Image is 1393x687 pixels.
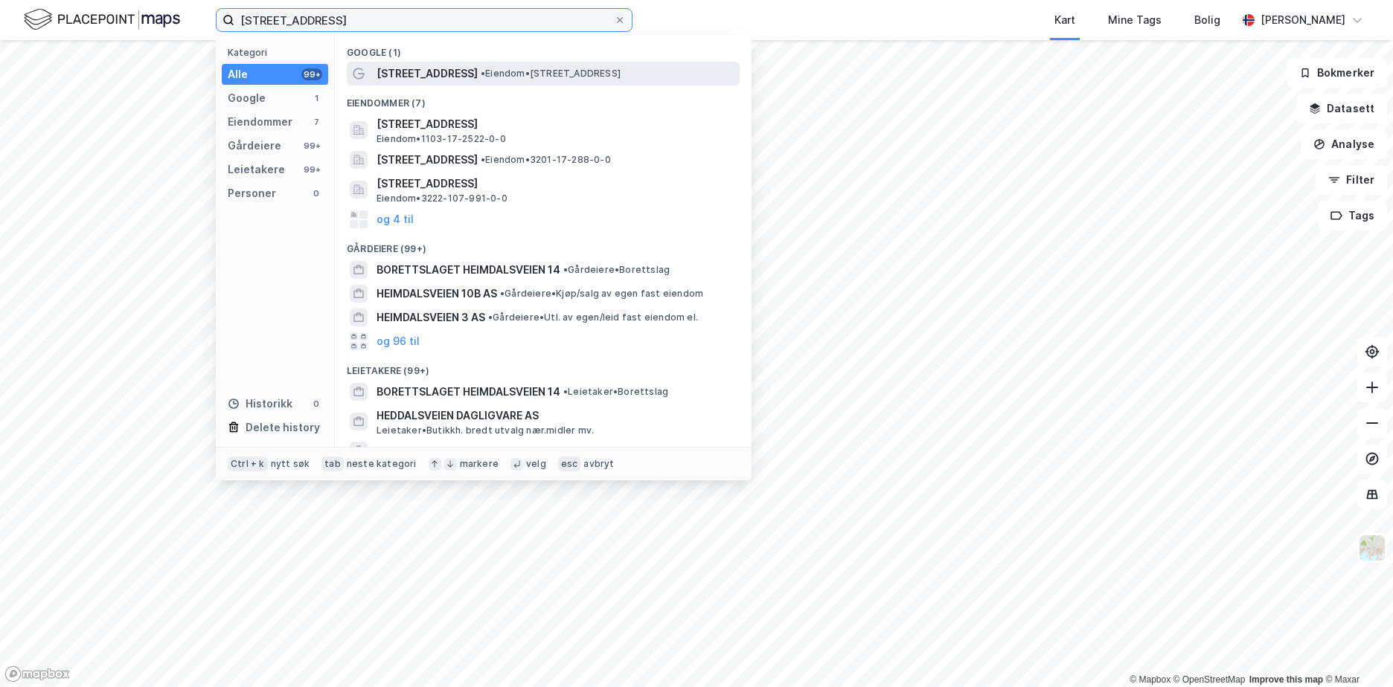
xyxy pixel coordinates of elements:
div: Gårdeiere (99+) [335,231,752,258]
div: Kart [1054,11,1075,29]
button: og 96 til [377,332,420,350]
span: • [563,264,568,275]
span: Eiendom • 3201-17-288-0-0 [481,154,611,166]
div: 0 [310,398,322,410]
a: Mapbox [1130,674,1171,685]
div: 99+ [301,68,322,80]
span: Leietaker • Borettslag [563,386,668,398]
span: • [488,312,493,323]
div: Eiendommer [228,113,292,131]
div: Eiendommer (7) [335,86,752,112]
div: 1 [310,92,322,104]
div: velg [526,458,546,470]
span: Eiendom • 1103-17-2522-0-0 [377,133,506,145]
span: HEIMDALSVEIEN 10B AS [377,285,497,303]
span: • [481,154,485,165]
a: Improve this map [1249,674,1323,685]
div: Ctrl + k [228,457,268,471]
div: Google (1) [335,35,752,62]
span: • [481,68,485,79]
div: Delete history [246,419,320,436]
span: • [560,445,564,457]
button: Tags [1318,201,1387,230]
span: [STREET_ADDRESS] [377,115,734,133]
div: tab [321,457,344,471]
img: Z [1358,534,1386,562]
span: [STREET_ADDRESS] [377,175,734,193]
span: [STREET_ADDRESS] [377,65,478,83]
span: Gårdeiere • Borettslag [563,264,670,276]
div: 7 [310,116,322,128]
div: Leietakere (99+) [335,353,752,380]
div: 0 [310,187,322,199]
div: Leietakere [228,161,285,178]
div: Kategori [228,47,328,58]
div: markere [460,458,499,470]
span: Eiendom • [STREET_ADDRESS] [481,68,621,80]
div: esc [558,457,581,471]
span: Eiendom • 3222-107-991-0-0 [377,193,507,204]
span: Leietaker • Butikkh. bredt utvalg nær.midler mv. [377,425,594,436]
iframe: Chat Widget [1319,616,1393,687]
span: HEIMDALSVEIEN 3 AS [377,309,485,326]
div: Google [228,89,266,107]
div: Personer [228,184,276,202]
span: • [563,386,568,397]
div: Gårdeiere [228,137,281,155]
span: • [500,288,505,299]
span: BORETTSLAGET HEIMDALSVEIEN 14 [377,261,560,279]
div: Historikk [228,395,292,413]
a: Mapbox homepage [4,665,70,683]
button: Filter [1316,165,1387,195]
a: OpenStreetMap [1173,674,1246,685]
span: Gårdeiere • Kjøp/salg av egen fast eiendom [500,288,703,300]
span: HEIMDALSVEGEN PIZZA & GRILL AS [377,442,557,460]
span: HEDDALSVEIEN DAGLIGVARE AS [377,407,734,425]
input: Søk på adresse, matrikkel, gårdeiere, leietakere eller personer [234,9,614,31]
div: nytt søk [271,458,310,470]
button: Analyse [1301,129,1387,159]
button: Bokmerker [1287,58,1387,88]
button: Datasett [1296,94,1387,123]
span: [STREET_ADDRESS] [377,151,478,169]
div: avbryt [583,458,614,470]
img: logo.f888ab2527a4732fd821a326f86c7f29.svg [24,7,180,33]
button: og 4 til [377,210,414,228]
div: neste kategori [347,458,417,470]
span: BORETTSLAGET HEIMDALSVEIEN 14 [377,383,560,401]
div: Alle [228,65,248,83]
span: Gårdeiere • Utl. av egen/leid fast eiendom el. [488,312,698,323]
div: [PERSON_NAME] [1261,11,1345,29]
div: Kontrollprogram for chat [1319,616,1393,687]
div: Mine Tags [1108,11,1162,29]
div: Bolig [1194,11,1220,29]
div: 99+ [301,164,322,175]
span: Leietaker • Drift av restauranter [560,445,711,457]
div: 99+ [301,140,322,152]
